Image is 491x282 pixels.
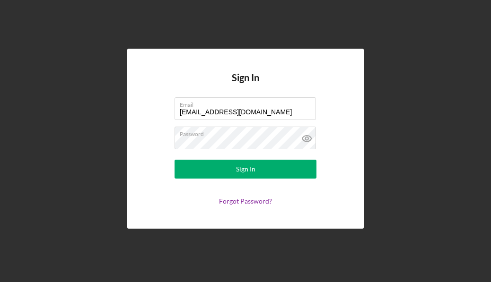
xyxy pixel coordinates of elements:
div: Sign In [236,160,255,179]
h4: Sign In [232,72,259,97]
button: Sign In [175,160,316,179]
label: Email [180,98,316,108]
label: Password [180,127,316,137]
a: Forgot Password? [219,197,272,205]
